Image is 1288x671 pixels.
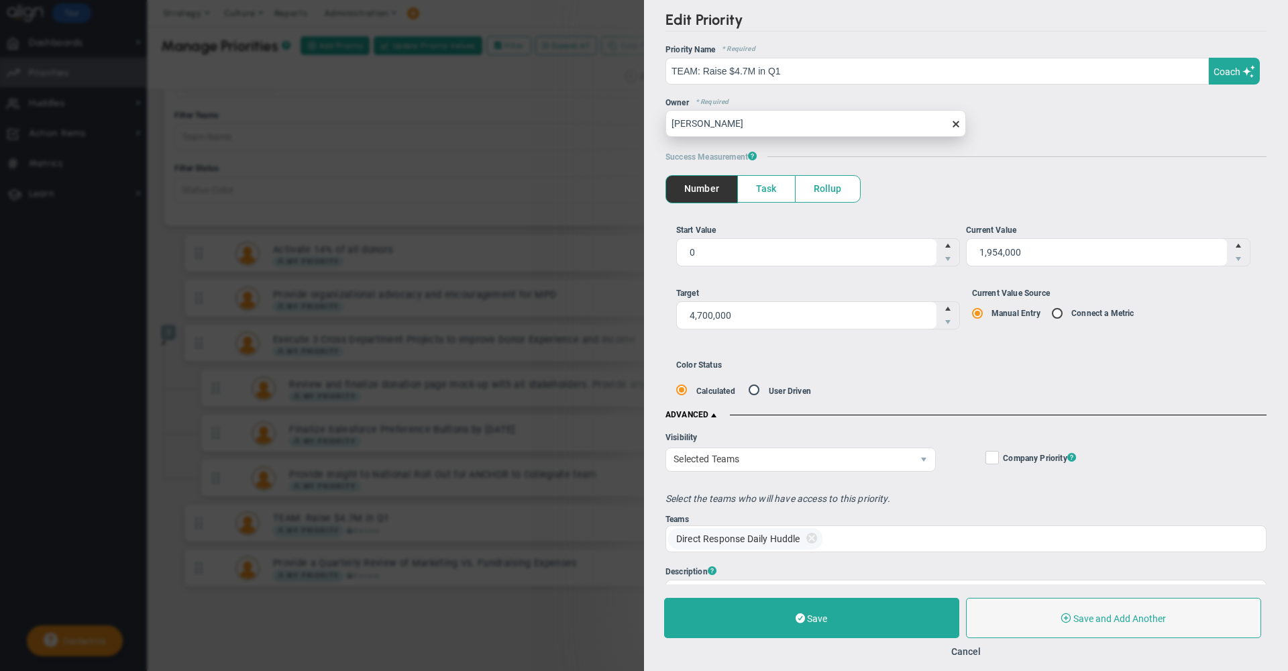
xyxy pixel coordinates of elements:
button: Cancel [951,646,981,657]
span: Company Priority [1003,451,1076,466]
span: * Required [715,45,755,54]
em: Select the teams who will have access to this priority. [665,493,890,504]
span: clear [966,117,977,130]
label: User Driven [769,386,811,396]
span: Decrease value [936,315,959,329]
span: Save and Add Another [1073,613,1166,624]
label: Connect a Metric [1071,309,1134,318]
label: Calculated [696,386,735,396]
span: Number [666,176,737,202]
div: Start Value [676,224,961,237]
div: Current Value [966,224,1250,237]
span: Decrease value [936,252,959,266]
button: Save [664,598,959,638]
input: Teams Direct Response Daily Huddledelete [829,526,859,550]
span: Increase value [936,302,959,315]
span: Task [738,176,795,202]
div: Owner [665,98,1267,107]
span: Success Measurement [665,151,757,162]
span: select [912,448,935,471]
span: Rollup [796,176,860,202]
div: Priority Name [665,45,1267,54]
span: Selected Teams [666,448,912,471]
input: Search or Invite Team Members [665,110,966,137]
span: * Required [689,98,729,107]
div: Current Value Source [972,287,1256,300]
div: Visibility [665,431,936,444]
span: Save [807,613,827,624]
button: Coach [1209,58,1260,85]
span: Direct Response Daily Huddle [676,530,800,548]
span: ADVANCED [665,410,719,421]
button: Save and Add Another [966,598,1261,638]
span: Increase value [1227,239,1250,252]
div: Description [665,566,1267,576]
h2: Edit Priority [665,11,1267,32]
div: Teams [665,515,1267,524]
span: Increase value [936,239,959,252]
input: Start Value [677,239,937,266]
span: Decrease value [1227,252,1250,266]
div: Target [676,287,961,300]
div: Color Status [676,360,1030,370]
label: Manual Entry [991,309,1040,318]
span: Coach [1214,66,1240,77]
input: Current Value [967,239,1227,266]
span: delete [804,528,819,550]
input: Target [677,302,937,329]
